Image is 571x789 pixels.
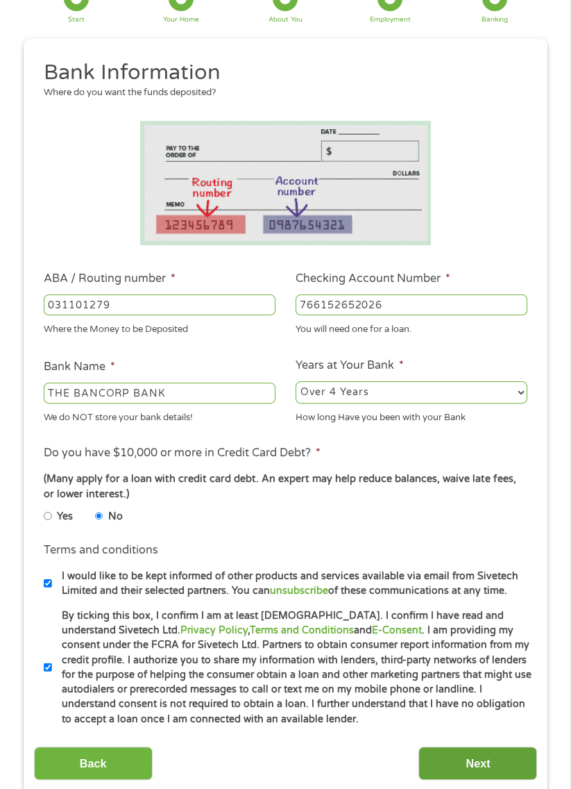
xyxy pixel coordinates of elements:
[372,624,422,636] a: E-Consent
[370,17,411,24] div: Employment
[44,59,518,87] h2: Bank Information
[108,509,123,524] label: No
[44,318,275,337] div: Where the Money to be Deposited
[44,272,176,286] label: ABA / Routing number
[270,585,328,597] a: unsubscribe
[44,543,158,558] label: Terms and conditions
[418,747,537,781] input: Next
[44,446,321,460] label: Do you have $10,000 or more in Credit Card Debt?
[250,624,354,636] a: Terms and Conditions
[296,272,450,286] label: Checking Account Number
[52,569,536,599] label: I would like to be kept informed of other products and services available via email from Sivetech...
[481,17,508,24] div: Banking
[44,406,275,425] div: We do NOT store your bank details!
[57,509,73,524] label: Yes
[163,17,199,24] div: Your Home
[269,17,302,24] div: About You
[296,406,527,425] div: How long Have you been with your Bank
[34,747,153,781] input: Back
[44,86,518,100] div: Where do you want the funds deposited?
[68,17,85,24] div: Start
[296,294,527,315] input: 345634636
[44,360,115,374] label: Bank Name
[52,608,536,726] label: By ticking this box, I confirm I am at least [DEMOGRAPHIC_DATA]. I confirm I have read and unders...
[44,294,275,315] input: 263177916
[44,472,527,501] div: (Many apply for a loan with credit card debt. An expert may help reduce balances, waive late fees...
[140,121,430,245] img: Routing number location
[296,318,527,337] div: You will need one for a loan.
[296,358,404,373] label: Years at Your Bank
[180,624,248,636] a: Privacy Policy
